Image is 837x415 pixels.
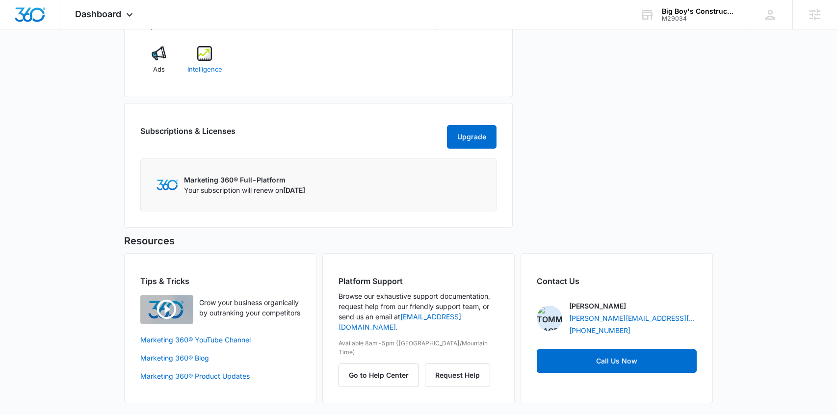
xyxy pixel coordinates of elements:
p: Browse our exhaustive support documentation, request help from our friendly support team, or send... [339,291,498,332]
a: Intelligence [186,46,224,81]
p: Your subscription will renew on [184,185,305,195]
a: [PHONE_NUMBER] [569,325,630,336]
h2: Contact Us [537,275,697,287]
button: Request Help [425,363,490,387]
a: [PERSON_NAME][EMAIL_ADDRESS][PERSON_NAME][DOMAIN_NAME] [569,313,697,323]
a: Ads [140,46,178,81]
a: Marketing 360® YouTube Channel [140,335,300,345]
h2: Platform Support [339,275,498,287]
img: Quick Overview Video [140,295,193,324]
button: Go to Help Center [339,363,419,387]
img: Tommy Nagel [537,306,562,331]
span: [DATE] [283,186,305,194]
a: Call Us Now [537,349,697,373]
div: account name [662,7,733,15]
p: Grow your business organically by outranking your competitors [199,297,300,318]
p: [PERSON_NAME] [569,301,626,311]
button: Upgrade [447,125,497,149]
div: account id [662,15,733,22]
a: Marketing 360® Product Updates [140,371,300,381]
p: Available 8am-5pm ([GEOGRAPHIC_DATA]/Mountain Time) [339,339,498,357]
img: Marketing 360 Logo [157,180,178,190]
h5: Resources [124,233,713,248]
a: Marketing 360® Blog [140,353,300,363]
a: Request Help [425,371,490,379]
h2: Subscriptions & Licenses [140,125,235,145]
span: Dashboard [75,9,121,19]
h2: Tips & Tricks [140,275,300,287]
p: Marketing 360® Full-Platform [184,175,305,185]
a: Go to Help Center [339,371,425,379]
span: Ads [153,65,165,75]
span: Intelligence [187,65,222,75]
